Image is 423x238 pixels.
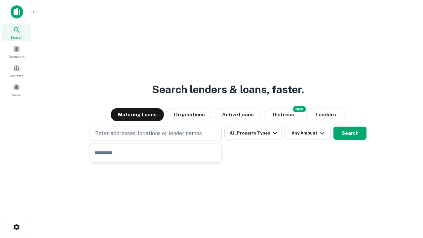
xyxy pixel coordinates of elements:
button: Lenders [306,108,346,121]
span: Saved [12,92,21,98]
button: Enter addresses, locations or lender names [90,127,222,140]
button: Search [333,127,366,140]
a: Contacts [2,62,31,80]
div: NEW [293,106,306,112]
span: Borrowers [9,54,24,59]
a: Saved [2,81,31,99]
h3: Search lenders & loans, faster. [152,82,304,98]
iframe: Chat Widget [390,185,423,217]
button: All Property Types [224,127,282,140]
button: Maturing Loans [111,108,164,121]
a: Search [2,23,31,41]
span: Search [11,35,22,40]
button: Search distressed loans with lien and other non-mortgage details. [264,108,303,121]
p: Enter addresses, locations or lender names [95,130,202,138]
img: capitalize-icon.png [11,5,23,19]
button: Active Loans [215,108,261,121]
button: Any Amount [285,127,331,140]
span: Contacts [10,73,23,78]
button: Originations [167,108,212,121]
a: Borrowers [2,43,31,60]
